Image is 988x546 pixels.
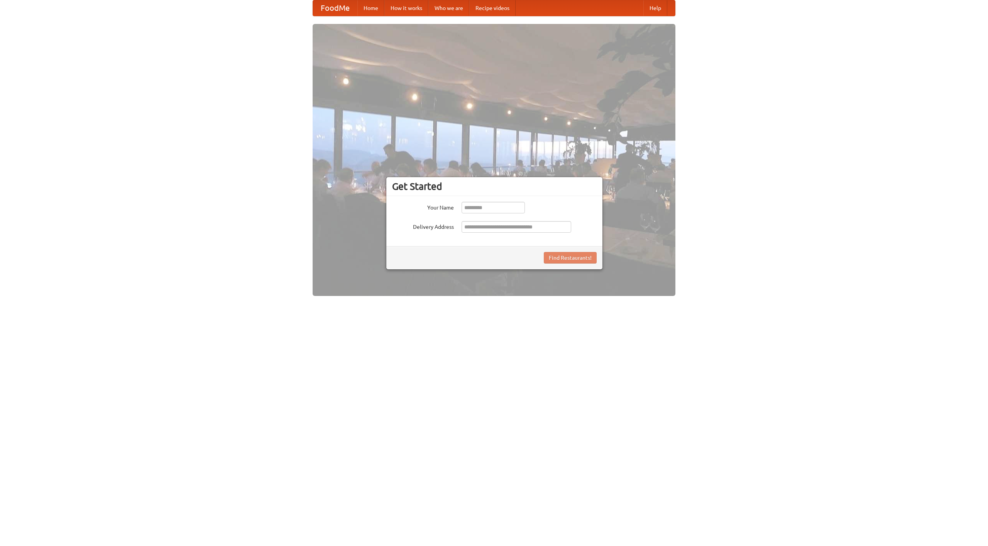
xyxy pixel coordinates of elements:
label: Your Name [392,202,454,211]
a: Home [357,0,384,16]
a: FoodMe [313,0,357,16]
a: Recipe videos [469,0,516,16]
a: Who we are [428,0,469,16]
label: Delivery Address [392,221,454,231]
button: Find Restaurants! [544,252,597,264]
a: Help [643,0,667,16]
a: How it works [384,0,428,16]
h3: Get Started [392,181,597,192]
